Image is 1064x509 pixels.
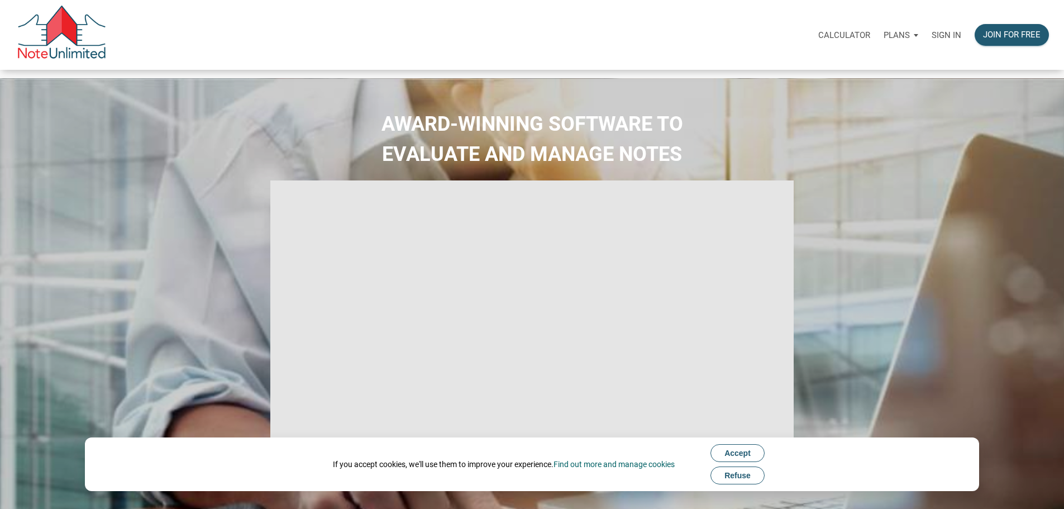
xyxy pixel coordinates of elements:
span: Refuse [724,471,751,480]
a: Find out more and manage cookies [554,460,675,469]
p: Plans [884,30,910,40]
a: Sign in [925,17,968,53]
h2: AWARD-WINNING SOFTWARE TO EVALUATE AND MANAGE NOTES [8,109,1056,169]
button: Accept [710,444,765,462]
a: Plans [877,17,925,53]
button: Refuse [710,467,765,484]
p: Sign in [932,30,961,40]
a: Join for free [968,17,1056,53]
p: Calculator [818,30,870,40]
div: Join for free [983,28,1041,41]
a: Calculator [812,17,877,53]
div: If you accept cookies, we'll use them to improve your experience. [333,459,675,470]
button: Join for free [975,24,1049,46]
iframe: NoteUnlimited [270,180,794,475]
span: Accept [724,449,751,458]
button: Plans [877,18,925,52]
